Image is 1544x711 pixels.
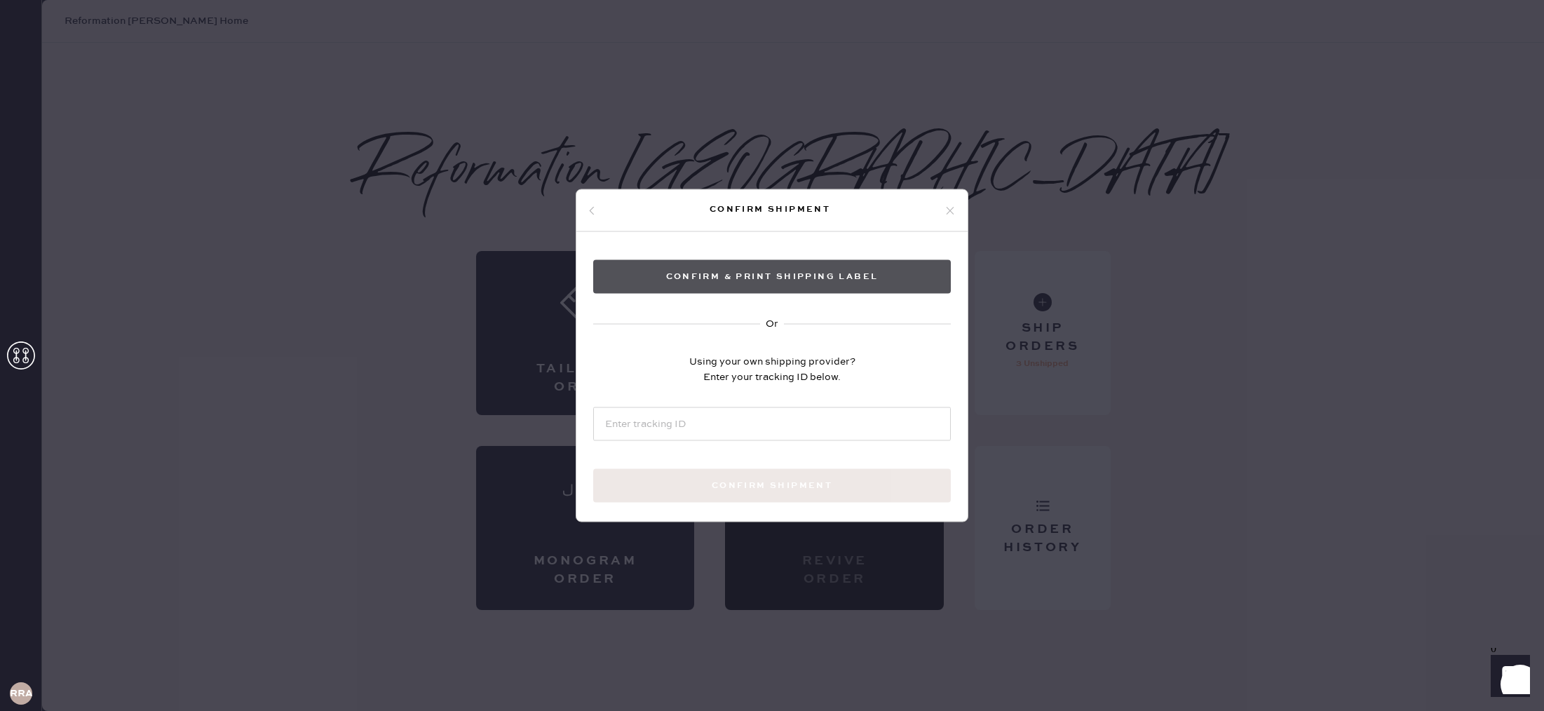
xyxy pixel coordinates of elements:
div: Confirm shipment [596,201,944,217]
div: Using your own shipping provider? Enter your tracking ID below. [689,354,855,385]
div: Or [766,316,778,332]
iframe: Front Chat [1477,648,1538,708]
h3: RRA [10,689,32,698]
button: Confirm & Print shipping label [593,260,951,294]
input: Enter tracking ID [593,407,951,441]
button: Confirm shipment [593,469,951,503]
